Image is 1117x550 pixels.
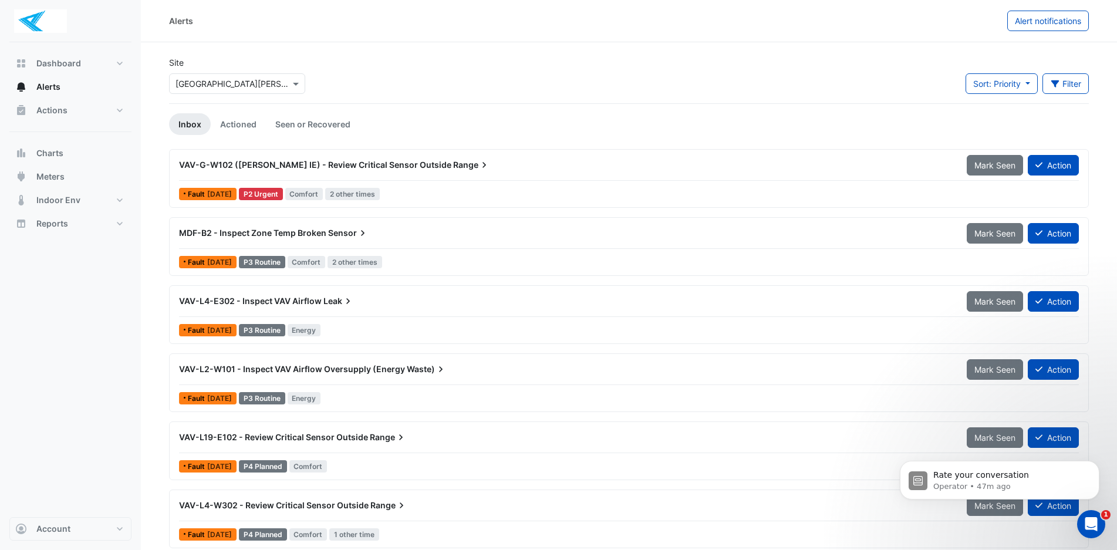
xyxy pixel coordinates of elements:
button: Action [1028,427,1079,448]
span: MDF-B2 - Inspect Zone Temp Broken [179,228,326,238]
div: P3 Routine [239,392,285,404]
iframe: Intercom live chat [1077,510,1105,538]
button: Action [1028,359,1079,380]
span: Comfort [285,188,323,200]
span: Meters [36,171,65,183]
span: 1 [1101,510,1111,519]
app-icon: Reports [15,218,27,230]
span: Mark Seen [974,433,1015,443]
button: Reports [9,212,131,235]
div: You’ll get replies here and in your email: [PERSON_NAME][EMAIL_ADDRESS][PERSON_NAME][DOMAIN_NAME]... [9,248,193,353]
textarea: Message… [10,360,225,380]
div: P3 Routine [239,324,285,336]
button: Mark Seen [967,427,1023,448]
button: Emoji picker [18,384,28,394]
span: Fault [188,395,207,402]
span: 2 other times [328,256,382,268]
button: Home [205,5,227,27]
span: Sensor [328,227,369,239]
span: Fri 08-Aug-2025 14:45 AWST [207,530,232,539]
span: Leak [323,295,354,307]
span: Comfort [288,256,326,268]
iframe: Intercom notifications message [882,436,1117,518]
span: Comfort [289,528,328,541]
span: Account [36,523,70,535]
div: Geoff says… [9,68,225,248]
span: Mark Seen [974,296,1015,306]
span: Alerts [36,81,60,93]
span: VAV-G-W102 ([PERSON_NAME] IE) - Review Critical Sensor Outside [179,160,451,170]
button: Sort: Priority [966,73,1038,94]
button: go back [8,5,30,27]
button: Mark Seen [967,291,1023,312]
app-icon: Charts [15,147,27,159]
div: Operator says… [9,248,225,363]
button: Account [9,517,131,541]
span: Mark Seen [974,228,1015,238]
button: Dashboard [9,52,131,75]
button: Action [1028,155,1079,176]
button: Charts [9,141,131,165]
span: Fault [188,531,207,538]
span: Range [453,159,490,171]
span: VAV-L19-E102 - Review Critical Sensor Outside [179,432,368,442]
button: Actions [9,99,131,122]
button: Alert notifications [1007,11,1089,31]
button: Upload attachment [56,384,65,394]
span: Mark Seen [974,160,1015,170]
button: Mark Seen [967,359,1023,380]
span: Waste) [407,363,447,375]
span: Fault [188,191,207,198]
span: Dashboard [36,58,81,69]
button: Indoor Env [9,188,131,212]
span: Fri 08-Aug-2025 12:15 AWST [207,190,232,198]
button: Send a message… [201,380,220,399]
span: Reports [36,218,68,230]
app-icon: Meters [15,171,27,183]
b: [PERSON_NAME][EMAIL_ADDRESS][PERSON_NAME][DOMAIN_NAME] [19,281,178,313]
span: Range [370,500,407,511]
span: Fri 08-Aug-2025 15:30 AWST [207,258,232,266]
h1: Operator [57,6,99,15]
span: Mon 04-Aug-2025 09:00 AWST [207,394,232,403]
button: Mark Seen [967,223,1023,244]
span: Mark Seen [974,365,1015,374]
button: Meters [9,165,131,188]
img: Profile image for Operator [33,6,52,25]
span: Actions [36,104,68,116]
app-icon: Actions [15,104,27,116]
div: You’ll get replies here and in your email: [19,255,183,315]
a: Actioned [211,113,266,135]
button: Mark Seen [967,155,1023,176]
span: VAV-L4-W302 - Review Critical Sensor Outside [179,500,369,510]
span: Energy [288,324,321,336]
span: Fault [188,327,207,334]
span: Alert notifications [1015,16,1081,26]
span: Sort: Priority [973,79,1021,89]
b: 1 day [32,336,57,345]
div: P4 Planned [239,460,287,473]
span: Charts [36,147,63,159]
div: P3 Routine [239,256,285,268]
app-icon: Indoor Env [15,194,27,206]
button: Gif picker [37,384,46,394]
div: P2 Urgent [239,188,283,200]
label: Site [169,56,184,69]
span: Comfort [289,460,328,473]
span: Energy [288,392,321,404]
div: P4 Planned [239,528,287,541]
span: Fri 08-Aug-2025 16:15 AWST [207,462,232,471]
app-icon: Dashboard [15,58,27,69]
button: Action [1028,291,1079,312]
span: 2 other times [325,188,380,200]
button: Alerts [9,75,131,99]
a: Seen or Recovered [266,113,360,135]
span: Range [370,431,407,443]
span: Fault [188,259,207,266]
span: VAV-L2-W101 - Inspect VAV Airflow Oversupply (Energy [179,364,405,374]
button: Filter [1042,73,1089,94]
